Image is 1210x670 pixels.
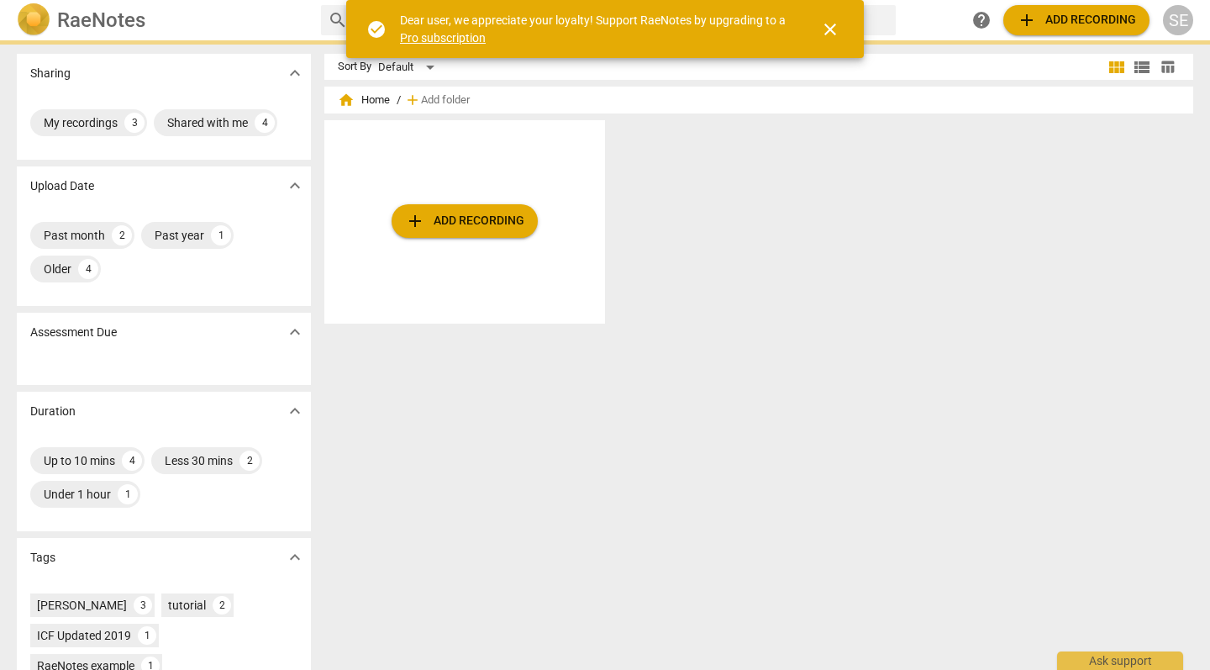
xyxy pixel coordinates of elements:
[378,54,440,81] div: Default
[213,596,231,615] div: 2
[165,452,233,469] div: Less 30 mins
[1129,55,1155,80] button: List view
[285,547,305,567] span: expand_more
[30,549,55,567] p: Tags
[30,177,94,195] p: Upload Date
[282,319,308,345] button: Show more
[211,225,231,245] div: 1
[1017,10,1037,30] span: add
[168,597,206,614] div: tutorial
[338,61,371,73] div: Sort By
[1155,55,1180,80] button: Table view
[285,176,305,196] span: expand_more
[17,3,308,37] a: LogoRaeNotes
[167,114,248,131] div: Shared with me
[1163,5,1193,35] button: SE
[366,19,387,40] span: check_circle
[37,627,131,644] div: ICF Updated 2019
[30,324,117,341] p: Assessment Due
[1107,57,1127,77] span: view_module
[404,92,421,108] span: add
[282,545,308,570] button: Show more
[134,596,152,615] div: 3
[44,452,115,469] div: Up to 10 mins
[328,10,348,30] span: search
[30,65,71,82] p: Sharing
[30,403,76,420] p: Duration
[282,398,308,424] button: Show more
[810,9,850,50] button: Close
[112,225,132,245] div: 2
[124,113,145,133] div: 3
[405,211,425,231] span: add
[118,484,138,504] div: 1
[1132,57,1152,77] span: view_list
[78,259,98,279] div: 4
[338,92,390,108] span: Home
[239,451,260,471] div: 2
[155,227,204,244] div: Past year
[37,597,127,614] div: [PERSON_NAME]
[966,5,997,35] a: Help
[285,322,305,342] span: expand_more
[44,261,71,277] div: Older
[400,31,486,45] a: Pro subscription
[338,92,355,108] span: home
[57,8,145,32] h2: RaeNotes
[971,10,992,30] span: help
[255,113,275,133] div: 4
[285,63,305,83] span: expand_more
[44,486,111,503] div: Under 1 hour
[400,12,790,46] div: Dear user, we appreciate your loyalty! Support RaeNotes by upgrading to a
[138,626,156,645] div: 1
[405,211,524,231] span: Add recording
[397,94,401,107] span: /
[1160,59,1176,75] span: table_chart
[282,173,308,198] button: Show more
[122,451,142,471] div: 4
[282,61,308,86] button: Show more
[1003,5,1149,35] button: Upload
[392,204,538,238] button: Upload
[285,401,305,421] span: expand_more
[1104,55,1129,80] button: Tile view
[1017,10,1136,30] span: Add recording
[1057,652,1183,670] div: Ask support
[820,19,840,40] span: close
[421,94,470,107] span: Add folder
[17,3,50,37] img: Logo
[44,227,105,244] div: Past month
[44,114,118,131] div: My recordings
